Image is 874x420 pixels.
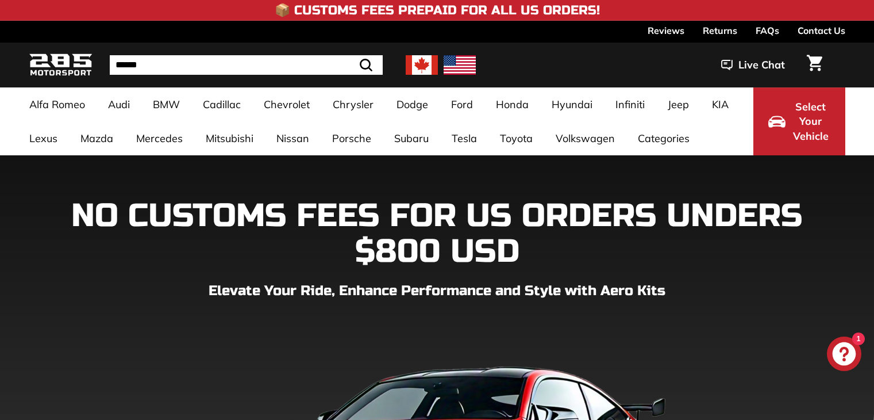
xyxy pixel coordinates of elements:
a: Subaru [383,121,440,155]
a: Lexus [18,121,69,155]
a: Dodge [385,87,440,121]
a: Mazda [69,121,125,155]
a: Infiniti [604,87,656,121]
span: Live Chat [738,58,785,72]
p: Elevate Your Ride, Enhance Performance and Style with Aero Kits [29,281,845,301]
a: Tesla [440,121,488,155]
h1: NO CUSTOMS FEES FOR US ORDERS UNDERS $800 USD [29,198,845,269]
a: Nissan [265,121,321,155]
input: Search [110,55,383,75]
span: Select Your Vehicle [791,100,830,144]
a: Contact Us [798,21,845,40]
h4: 📦 Customs Fees Prepaid for All US Orders! [275,3,600,17]
a: Jeep [656,87,700,121]
button: Live Chat [706,51,800,79]
a: Cadillac [191,87,252,121]
a: Volkswagen [544,121,626,155]
a: Porsche [321,121,383,155]
a: Mitsubishi [194,121,265,155]
a: Alfa Romeo [18,87,97,121]
a: Categories [626,121,701,155]
a: Returns [703,21,737,40]
a: Mercedes [125,121,194,155]
a: Chrysler [321,87,385,121]
a: Reviews [648,21,684,40]
a: Toyota [488,121,544,155]
a: Cart [800,45,829,85]
a: KIA [700,87,740,121]
a: Ford [440,87,484,121]
a: Chevrolet [252,87,321,121]
a: BMW [141,87,191,121]
a: Audi [97,87,141,121]
a: Honda [484,87,540,121]
img: Logo_285_Motorsport_areodynamics_components [29,52,93,79]
inbox-online-store-chat: Shopify online store chat [823,337,865,374]
button: Select Your Vehicle [753,87,845,155]
a: Hyundai [540,87,604,121]
a: FAQs [756,21,779,40]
